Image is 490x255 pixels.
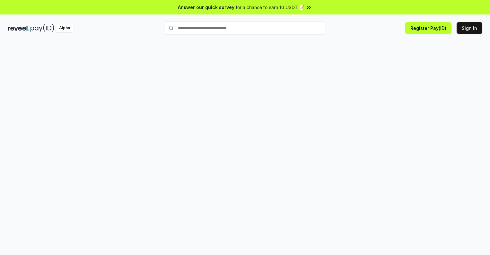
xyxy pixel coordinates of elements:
[8,24,29,32] img: reveel_dark
[457,22,482,34] button: Sign In
[405,22,451,34] button: Register Pay(ID)
[56,24,74,32] div: Alpha
[31,24,54,32] img: pay_id
[178,4,234,11] span: Answer our quick survey
[236,4,304,11] span: for a chance to earn 10 USDT 📝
